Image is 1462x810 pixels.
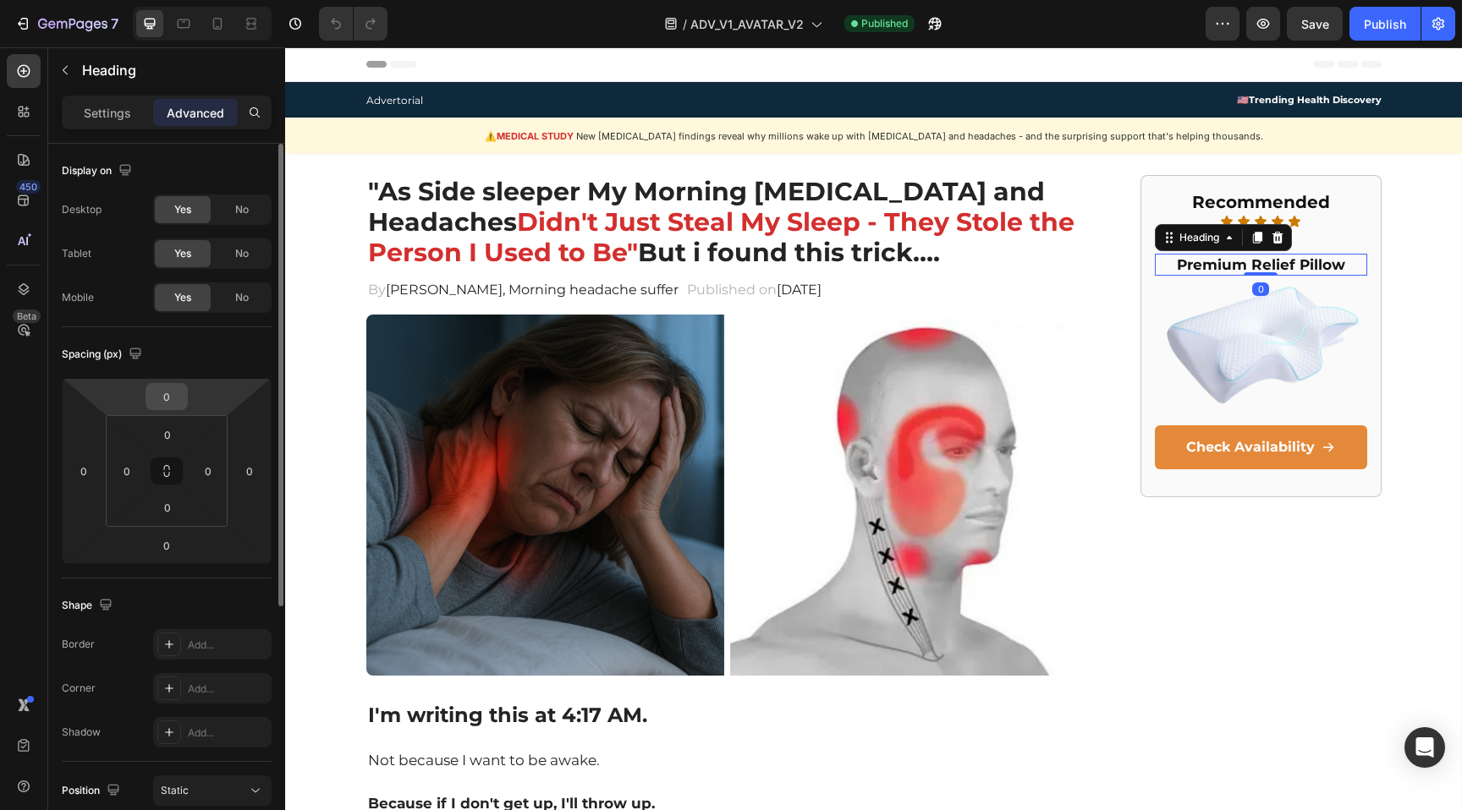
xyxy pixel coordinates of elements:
div: Border [62,637,95,652]
span: No [235,246,249,261]
div: Mobile [62,290,94,305]
div: Desktop [62,202,102,217]
p: Published on [402,231,536,255]
div: Add... [188,638,267,653]
img: Alt Image [81,267,804,628]
input: 0px [151,422,184,447]
div: Add... [188,681,267,697]
input: 0px [195,458,221,484]
span: Static [161,784,189,796]
input: 0 [71,458,96,484]
span: Yes [174,202,191,217]
button: 7 [7,7,126,41]
p: Not because I want to be awake. [83,703,802,725]
span: Save [1301,17,1329,31]
p: Settings [84,104,131,122]
span: No [235,290,249,305]
div: Undo/Redo [319,7,387,41]
strong: Recommended [907,145,1045,165]
span: Published [861,16,908,31]
span: [DATE] [492,234,536,250]
strong: Premium Relief Pillow [892,209,1060,226]
strong: : [288,83,291,95]
div: 0 [967,235,984,249]
input: 0 [237,458,262,484]
div: Publish [1364,15,1406,33]
span: ADV_V1_AVATAR_V2 [690,15,804,33]
div: Corner [62,681,96,696]
div: Shadow [62,725,101,740]
a: Check Availability [870,378,1082,423]
button: Static [153,775,272,806]
p: Advanced [167,104,224,122]
div: Display on [62,160,135,183]
span: Yes [174,246,191,261]
span: Didn't Just Steal My Sleep - They Stole the Person I Used to Be" [83,159,789,221]
p: By [83,231,397,255]
input: 0px [114,458,140,484]
span: Yes [174,290,191,305]
button: Save [1287,7,1343,41]
div: Open Intercom Messenger [1404,727,1445,768]
div: Position [62,780,124,802]
div: Spacing (px) [62,343,146,366]
p: 7 [111,14,118,34]
div: Shape [62,594,116,617]
span: / [683,15,687,33]
input: 0 [150,384,184,409]
p: Heading [82,60,265,80]
div: 450 [16,180,41,194]
strong: Because if I don't get up, I'll throw up. [83,747,370,764]
button: Publish [1349,7,1421,41]
h2: "As Side sleeper My Morning [MEDICAL_DATA] and Headaches But i found this trick…. [81,128,804,222]
img: gempages_520906997315404713-1adb8611-a9a6-433b-bd69-996a6042af9d.webp [870,228,1082,378]
input: 0px [151,495,184,520]
iframe: Design area [285,47,1462,810]
strong: Check Availability [901,391,1030,408]
div: Heading [891,183,937,198]
div: Tablet [62,246,91,261]
span: No [235,202,249,217]
input: 0 [150,533,184,558]
span: New [MEDICAL_DATA] findings reveal why millions wake up with [MEDICAL_DATA] and headaches - and t... [291,83,978,95]
div: Beta [13,309,41,323]
div: Add... [188,725,267,741]
span: [PERSON_NAME], Morning headache suffer [101,234,393,250]
strong: I'm writing this at 4:17 AM. [83,655,362,680]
